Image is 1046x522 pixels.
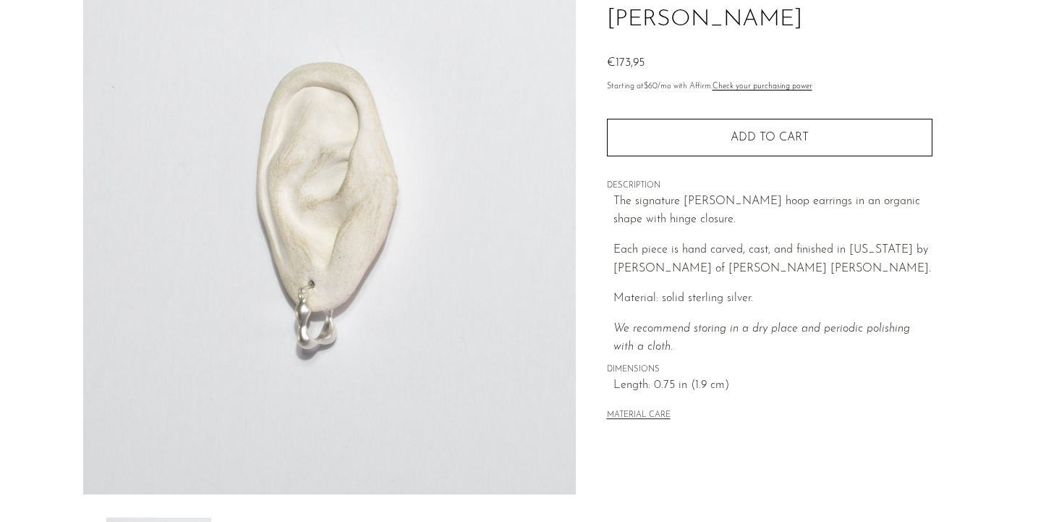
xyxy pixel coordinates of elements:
[613,241,932,278] p: Each piece is hand carved, cast, and finished in [US_STATE] by [PERSON_NAME] of [PERSON_NAME] [PE...
[607,411,671,421] button: MATERIAL CARE
[607,1,932,38] h1: [PERSON_NAME]
[607,180,932,193] span: DESCRIPTION
[713,83,812,90] a: Check your purchasing power - Learn more about Affirm Financing (opens in modal)
[607,119,932,156] button: Add to cart
[613,195,920,226] span: The signature [PERSON_NAME] hoop earrings in an organic shape with hinge closure.
[613,376,932,395] span: Length: 0.75 in (1.9 cm)
[607,57,645,69] span: €173,95
[731,131,809,145] span: Add to cart
[613,290,932,308] p: Material: solid sterling silver.
[613,323,910,353] i: We recommend storing in a dry place and periodic polishing with a cloth.
[607,80,932,93] p: Starting at /mo with Affirm.
[644,83,658,90] span: $60
[607,363,932,376] span: DIMENSIONS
